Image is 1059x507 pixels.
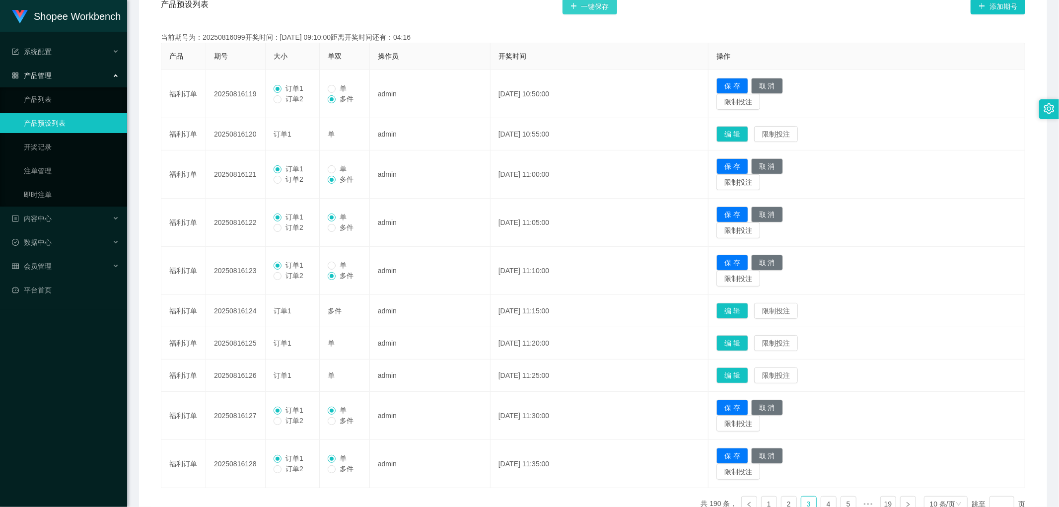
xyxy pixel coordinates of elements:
span: 订单1 [282,84,307,92]
td: admin [370,118,491,150]
td: admin [370,295,491,327]
span: 单 [336,84,351,92]
button: 限制投注 [716,271,760,287]
span: 订单1 [282,406,307,414]
span: 多件 [336,272,357,280]
span: 订单2 [282,175,307,183]
a: 图标: dashboard平台首页 [12,280,119,300]
button: 编 辑 [716,367,748,383]
span: 期号 [214,52,228,60]
button: 编 辑 [716,335,748,351]
span: 会员管理 [12,262,52,270]
span: 大小 [274,52,287,60]
span: 订单1 [282,454,307,462]
button: 限制投注 [716,94,760,110]
td: 20250816127 [206,392,266,440]
button: 限制投注 [754,335,798,351]
i: 图标: form [12,48,19,55]
img: logo.9652507e.png [12,10,28,24]
td: admin [370,327,491,360]
div: 当前期号为：20250816099开奖时间：[DATE] 09:10:00距离开奖时间还有：04:16 [161,32,1025,43]
span: 单 [328,130,335,138]
td: 20250816122 [206,199,266,247]
span: 产品管理 [12,72,52,79]
span: 操作 [716,52,730,60]
span: 数据中心 [12,238,52,246]
td: 福利订单 [161,440,206,488]
button: 保 存 [716,158,748,174]
span: 单 [336,165,351,173]
span: 操作员 [378,52,399,60]
td: 20250816120 [206,118,266,150]
button: 限制投注 [754,303,798,319]
button: 保 存 [716,255,748,271]
span: 订单2 [282,417,307,425]
span: 订单1 [274,339,291,347]
td: 福利订单 [161,392,206,440]
a: 产品列表 [24,89,119,109]
span: 单 [336,454,351,462]
td: 20250816123 [206,247,266,295]
td: [DATE] 11:20:00 [491,327,708,360]
td: 福利订单 [161,199,206,247]
i: 图标: appstore-o [12,72,19,79]
a: 开奖记录 [24,137,119,157]
button: 取 消 [751,448,783,464]
button: 保 存 [716,207,748,222]
button: 取 消 [751,78,783,94]
span: 订单2 [282,272,307,280]
button: 保 存 [716,400,748,416]
span: 订单1 [274,371,291,379]
td: 20250816125 [206,327,266,360]
td: [DATE] 11:15:00 [491,295,708,327]
button: 限制投注 [716,416,760,432]
td: [DATE] 11:25:00 [491,360,708,392]
span: 产品 [169,52,183,60]
span: 多件 [328,307,342,315]
button: 取 消 [751,207,783,222]
td: admin [370,247,491,295]
i: 图标: table [12,263,19,270]
td: 20250816124 [206,295,266,327]
i: 图标: profile [12,215,19,222]
td: 福利订单 [161,295,206,327]
span: 订单1 [282,165,307,173]
td: admin [370,70,491,118]
td: 福利订单 [161,327,206,360]
button: 取 消 [751,400,783,416]
span: 订单1 [282,213,307,221]
td: admin [370,440,491,488]
i: 图标: check-circle-o [12,239,19,246]
span: 订单1 [274,130,291,138]
span: 多件 [336,175,357,183]
button: 限制投注 [716,174,760,190]
td: 福利订单 [161,360,206,392]
td: admin [370,150,491,199]
td: admin [370,360,491,392]
td: 20250816126 [206,360,266,392]
td: [DATE] 11:30:00 [491,392,708,440]
a: 注单管理 [24,161,119,181]
span: 订单2 [282,95,307,103]
button: 取 消 [751,158,783,174]
span: 订单2 [282,223,307,231]
a: 即时注单 [24,185,119,205]
td: [DATE] 10:50:00 [491,70,708,118]
span: 内容中心 [12,215,52,222]
span: 多件 [336,95,357,103]
a: Shopee Workbench [12,12,121,20]
td: [DATE] 10:55:00 [491,118,708,150]
span: 系统配置 [12,48,52,56]
button: 限制投注 [754,367,798,383]
button: 保 存 [716,448,748,464]
td: [DATE] 11:00:00 [491,150,708,199]
button: 限制投注 [716,222,760,238]
td: 20250816121 [206,150,266,199]
button: 限制投注 [754,126,798,142]
button: 取 消 [751,255,783,271]
span: 多件 [336,223,357,231]
i: 图标: setting [1044,103,1055,114]
td: 福利订单 [161,247,206,295]
span: 订单1 [274,307,291,315]
td: [DATE] 11:05:00 [491,199,708,247]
